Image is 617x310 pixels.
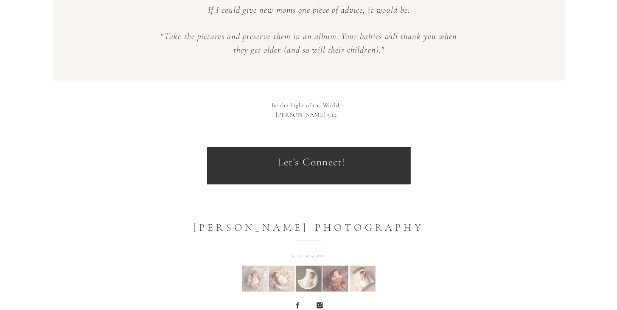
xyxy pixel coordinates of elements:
[259,101,353,125] p: Be the Light of the World. [PERSON_NAME] 5:14
[156,3,462,67] p: If I could give new moms one piece of advice, it would be: "Take the pictures and preserve them i...
[239,253,378,260] a: follow along
[224,154,399,182] a: Let's Connect!
[179,220,438,235] p: [PERSON_NAME] photography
